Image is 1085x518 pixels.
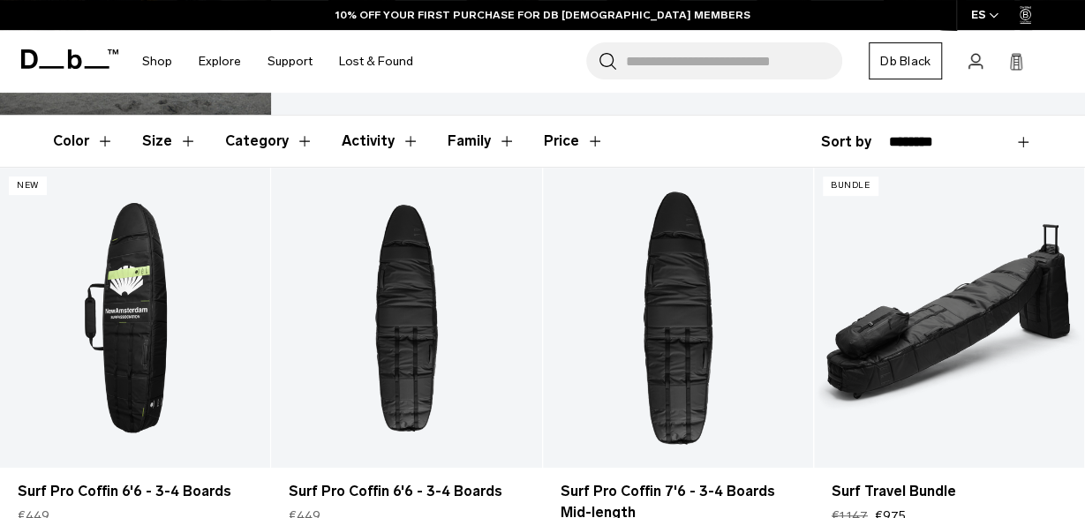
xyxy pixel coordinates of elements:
button: Toggle Price [544,116,604,167]
a: Surf Pro Coffin 6'6 - 3-4 Boards [18,481,252,502]
nav: Main Navigation [129,30,426,93]
a: Surf Pro Coffin 6'6 - 3-4 Boards [289,481,524,502]
button: Toggle Filter [342,116,419,167]
a: Surf Pro Coffin 7'6 - 3-4 Boards Mid-length [543,168,813,468]
a: Support [267,30,313,93]
a: Lost & Found [339,30,413,93]
a: Explore [199,30,241,93]
a: 10% OFF YOUR FIRST PURCHASE FOR DB [DEMOGRAPHIC_DATA] MEMBERS [335,7,750,23]
a: Surf Travel Bundle [832,481,1066,502]
button: Toggle Filter [53,116,114,167]
button: Toggle Filter [142,116,197,167]
button: Toggle Filter [225,116,313,167]
button: Toggle Filter [448,116,516,167]
a: Db Black [869,42,942,79]
p: Bundle [823,176,878,195]
a: Surf Travel Bundle [814,168,1084,468]
a: Shop [142,30,172,93]
p: New [9,176,47,195]
a: Surf Pro Coffin 6'6 - 3-4 Boards [271,168,541,468]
